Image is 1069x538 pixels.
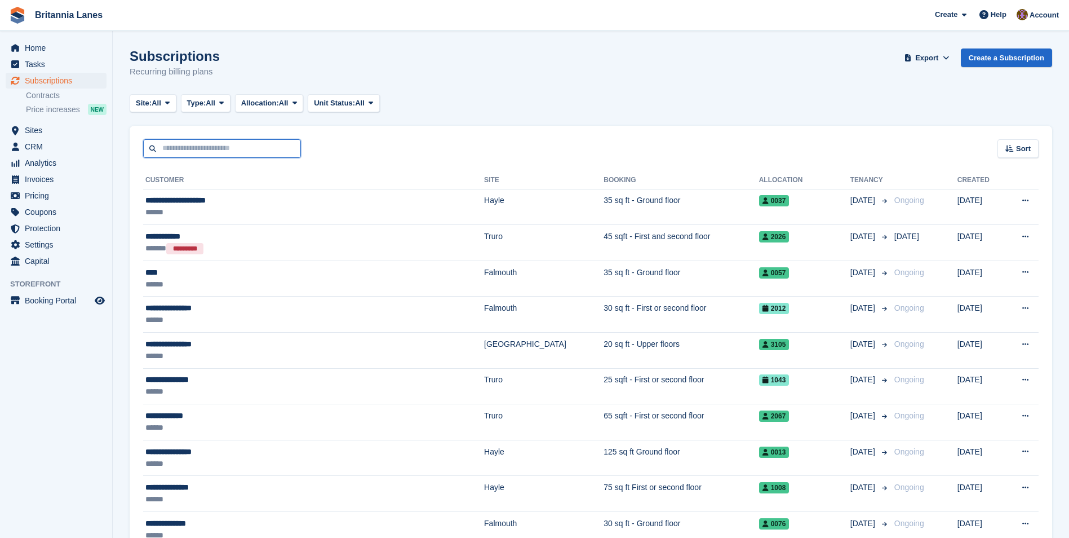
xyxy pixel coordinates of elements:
th: Tenancy [850,171,890,189]
a: menu [6,188,107,204]
td: [DATE] [957,404,1004,440]
a: menu [6,221,107,236]
td: [DATE] [957,261,1004,297]
span: Ongoing [894,303,924,312]
span: 1043 [759,374,789,386]
div: NEW [88,104,107,115]
span: CRM [25,139,92,155]
span: Ongoing [894,268,924,277]
span: 2012 [759,303,789,314]
span: All [152,98,161,109]
a: menu [6,171,107,187]
span: 0037 [759,195,789,206]
button: Export [902,48,952,67]
td: Hayle [484,189,604,225]
img: stora-icon-8386f47178a22dfd0bd8f6a31ec36ba5ce8667c1dd55bd0f319d3a0aa187defe.svg [9,7,26,24]
span: Ongoing [894,483,924,492]
span: 2026 [759,231,789,242]
span: Coupons [25,204,92,220]
a: menu [6,155,107,171]
td: Falmouth [484,297,604,333]
span: 0013 [759,447,789,458]
a: menu [6,73,107,89]
span: Ongoing [894,196,924,205]
button: Unit Status: All [308,94,379,113]
td: [DATE] [957,225,1004,261]
td: 25 sqft - First or second floor [604,368,758,404]
span: [DATE] [850,195,877,206]
th: Site [484,171,604,189]
span: Subscriptions [25,73,92,89]
span: [DATE] [850,482,877,493]
span: 3105 [759,339,789,350]
th: Allocation [759,171,850,189]
a: menu [6,122,107,138]
span: [DATE] [850,338,877,350]
td: [DATE] [957,297,1004,333]
span: Help [991,9,1006,20]
span: Allocation: [241,98,279,109]
span: Home [25,40,92,56]
td: 45 sqft - First and second floor [604,225,758,261]
span: [DATE] [850,518,877,530]
td: Hayle [484,476,604,512]
span: [DATE] [850,302,877,314]
a: Create a Subscription [961,48,1052,67]
span: Ongoing [894,339,924,349]
td: [DATE] [957,189,1004,225]
td: [GEOGRAPHIC_DATA] [484,333,604,369]
a: menu [6,56,107,72]
a: menu [6,40,107,56]
a: menu [6,139,107,155]
td: Hayle [484,440,604,476]
span: Booking Portal [25,293,92,308]
span: [DATE] [850,231,877,242]
td: [DATE] [957,440,1004,476]
span: Create [935,9,957,20]
span: Pricing [25,188,92,204]
span: Invoices [25,171,92,187]
h1: Subscriptions [130,48,220,64]
span: Settings [25,237,92,253]
span: [DATE] [850,267,877,279]
a: menu [6,204,107,220]
span: Capital [25,253,92,269]
span: Tasks [25,56,92,72]
td: [DATE] [957,333,1004,369]
span: Ongoing [894,519,924,528]
td: [DATE] [957,476,1004,512]
span: Unit Status: [314,98,355,109]
span: 2067 [759,411,789,422]
span: [DATE] [850,410,877,422]
button: Allocation: All [235,94,304,113]
span: Site: [136,98,152,109]
span: Sort [1016,143,1031,155]
span: [DATE] [850,446,877,458]
span: All [355,98,365,109]
img: Andy Collier [1017,9,1028,20]
span: Analytics [25,155,92,171]
span: All [279,98,289,109]
span: Sites [25,122,92,138]
th: Customer [143,171,484,189]
span: Account [1030,10,1059,21]
span: [DATE] [894,232,919,241]
a: menu [6,293,107,308]
td: 125 sq ft Ground floor [604,440,758,476]
a: Britannia Lanes [30,6,107,24]
span: Storefront [10,279,112,290]
span: Ongoing [894,411,924,420]
span: Protection [25,221,92,236]
p: Recurring billing plans [130,65,220,78]
span: 0057 [759,267,789,279]
span: Type: [187,98,206,109]
th: Booking [604,171,758,189]
td: 30 sq ft - First or second floor [604,297,758,333]
a: menu [6,237,107,253]
td: 20 sq ft - Upper floors [604,333,758,369]
button: Type: All [181,94,230,113]
a: Contracts [26,90,107,101]
th: Created [957,171,1004,189]
td: Truro [484,404,604,440]
td: 35 sq ft - Ground floor [604,189,758,225]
